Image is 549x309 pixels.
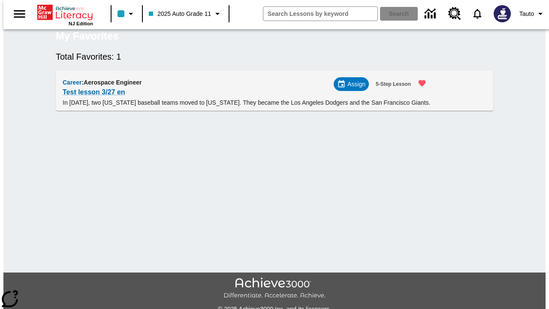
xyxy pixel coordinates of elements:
[443,2,466,25] a: Resource Center, Will open in new tab
[69,21,93,26] span: NJ Edition
[347,80,365,89] span: Assign
[37,3,93,26] div: Home
[489,3,516,25] button: Select a new avatar
[494,5,511,22] img: Avatar
[519,9,534,18] span: Tauto
[419,2,443,26] a: Data Center
[372,77,414,91] button: 5-Step Lesson
[334,77,369,91] div: Assign Choose Dates
[56,50,493,64] h6: Total Favorites: 1
[376,80,411,89] span: 5-Step Lesson
[466,3,489,25] a: Notifications
[413,74,431,93] button: Remove from Favorites
[263,7,377,21] input: search field
[63,86,125,98] a: Test lesson 3/27 en
[81,79,142,86] span: : Aerospace Engineer
[516,6,549,21] button: Profile/Settings
[37,4,93,21] a: Home
[7,1,32,27] button: Open side menu
[63,98,431,107] p: In [DATE], two [US_STATE] baseball teams moved to [US_STATE]. They became the Los Angeles Dodgers...
[114,6,139,21] button: Class color is light blue. Change class color
[63,79,81,86] span: Career
[149,9,211,18] span: 2025 Auto Grade 11
[145,6,226,21] button: Class: 2025 Auto Grade 11, Select your class
[223,278,326,300] img: Achieve3000 Differentiate Accelerate Achieve
[56,29,119,43] h5: My Favorites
